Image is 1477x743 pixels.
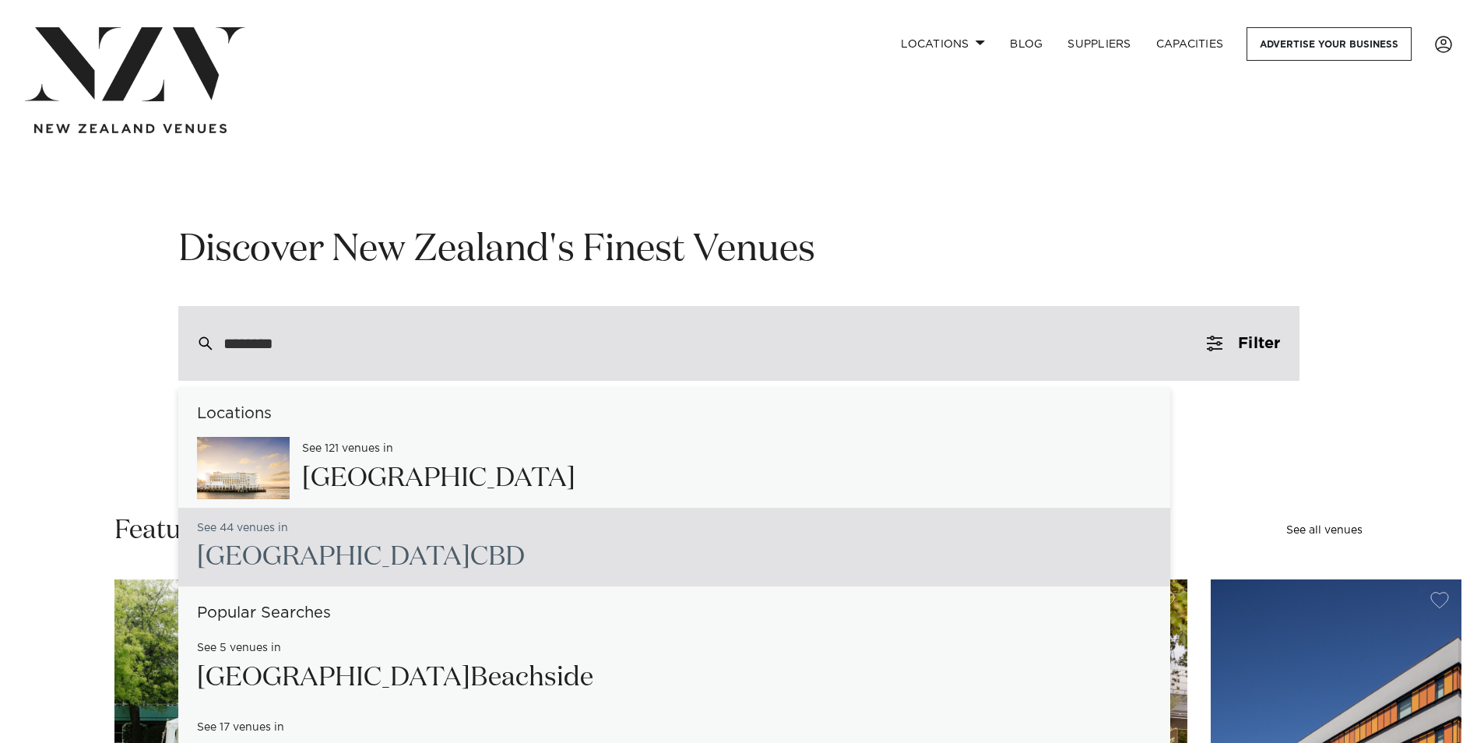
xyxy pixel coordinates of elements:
[178,605,1170,622] h6: Popular Searches
[197,540,525,575] h2: CBD
[197,660,593,695] h2: Beachside
[302,465,575,491] span: [GEOGRAPHIC_DATA]
[1247,27,1412,61] a: Advertise your business
[197,544,470,570] span: [GEOGRAPHIC_DATA]
[1238,336,1280,351] span: Filter
[888,27,997,61] a: Locations
[197,437,290,499] img: bIPLGYjZQtc1KX43MzJXqKkR6CxDXIv3eW6CJYbM.jpg
[197,722,284,734] small: See 17 venues in
[178,406,1170,422] h6: Locations
[34,124,227,134] img: new-zealand-venues-text.png
[997,27,1055,61] a: BLOG
[178,226,1299,275] h1: Discover New Zealand's Finest Venues
[1188,306,1299,381] button: Filter
[1286,525,1363,536] a: See all venues
[25,27,245,101] img: nzv-logo.png
[197,523,288,534] small: See 44 venues in
[1055,27,1143,61] a: SUPPLIERS
[114,513,311,548] h2: Featured venues
[197,643,281,654] small: See 5 venues in
[1144,27,1236,61] a: Capacities
[302,443,393,455] small: See 121 venues in
[197,664,470,691] span: [GEOGRAPHIC_DATA]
